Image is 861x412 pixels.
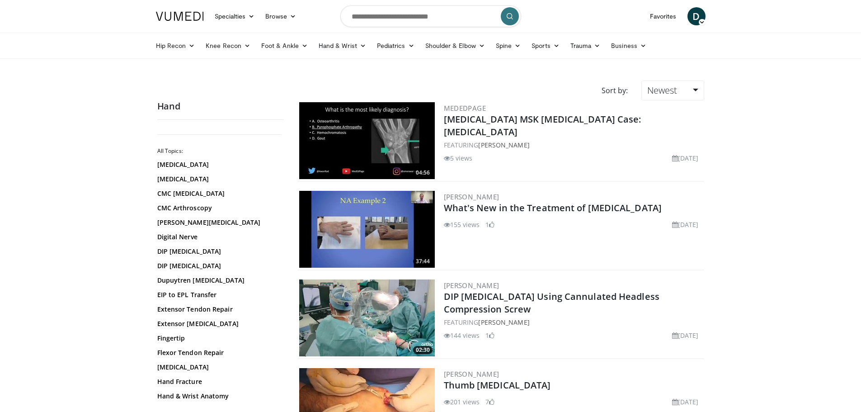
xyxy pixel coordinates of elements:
a: DIP [MEDICAL_DATA] [157,261,279,270]
a: Trauma [565,37,606,55]
a: [MEDICAL_DATA] MSK [MEDICAL_DATA] Case: [MEDICAL_DATA] [444,113,641,138]
a: Browse [260,7,301,25]
a: [MEDICAL_DATA] [157,363,279,372]
li: 1 [485,220,494,229]
li: [DATE] [672,153,699,163]
a: D [687,7,706,25]
li: 201 views [444,397,480,407]
a: Digital Nerve [157,232,279,242]
img: VuMedi Logo [156,12,204,21]
div: Sort by: [595,81,635,100]
span: 04:56 [413,169,433,177]
li: [DATE] [672,220,699,229]
a: [MEDICAL_DATA] [157,160,279,169]
a: 02:30 [299,279,435,356]
a: Newest [641,81,704,100]
a: 04:56 [299,102,435,179]
a: Business [606,37,652,55]
a: [PERSON_NAME] [444,192,499,201]
span: Newest [647,84,677,96]
div: FEATURING [444,140,702,150]
a: Foot & Ankle [256,37,313,55]
a: Shoulder & Elbow [420,37,490,55]
a: 37:44 [299,191,435,268]
a: Thumb [MEDICAL_DATA] [444,379,551,391]
li: 5 views [444,153,473,163]
a: Specialties [209,7,260,25]
a: CMC Arthroscopy [157,204,279,213]
img: dd85cf1b-edf0-46fc-9230-fa1fbb5e55e7.300x170_q85_crop-smart_upscale.jpg [299,279,435,356]
h2: Hand [157,100,284,112]
a: [MEDICAL_DATA] [157,175,279,184]
a: Extensor Tendon Repair [157,305,279,314]
img: 09f299f6-5f59-4b2c-bea4-580a92f6f41b.300x170_q85_crop-smart_upscale.jpg [299,102,435,179]
a: Hip Recon [151,37,201,55]
li: [DATE] [672,331,699,340]
li: 7 [485,397,494,407]
a: Hand & Wrist [313,37,372,55]
a: EIP to EPL Transfer [157,290,279,299]
a: Pediatrics [372,37,420,55]
a: Dupuytren [MEDICAL_DATA] [157,276,279,285]
a: [PERSON_NAME][MEDICAL_DATA] [157,218,279,227]
a: [PERSON_NAME] [478,141,529,149]
li: 155 views [444,220,480,229]
a: DIP [MEDICAL_DATA] Using Cannulated Headless Compression Screw [444,290,659,315]
a: Fingertip [157,334,279,343]
a: Sports [526,37,565,55]
a: Favorites [645,7,682,25]
li: 1 [485,331,494,340]
img: 4a709f52-b153-496d-b598-5f95d3c5e018.300x170_q85_crop-smart_upscale.jpg [299,191,435,268]
a: Spine [490,37,526,55]
h2: All Topics: [157,147,282,155]
div: FEATURING [444,317,702,327]
a: [PERSON_NAME] [444,281,499,290]
a: Knee Recon [200,37,256,55]
a: Hand Fracture [157,377,279,386]
span: 37:44 [413,257,433,265]
a: Extensor [MEDICAL_DATA] [157,319,279,328]
li: [DATE] [672,397,699,407]
a: DIP [MEDICAL_DATA] [157,247,279,256]
a: MedEdPage [444,104,486,113]
a: [PERSON_NAME] [478,318,529,327]
a: Flexor Tendon Repair [157,348,279,357]
a: CMC [MEDICAL_DATA] [157,189,279,198]
input: Search topics, interventions [340,5,521,27]
a: Hand & Wrist Anatomy [157,392,279,401]
li: 144 views [444,331,480,340]
a: What's New in the Treatment of [MEDICAL_DATA] [444,202,662,214]
a: [PERSON_NAME] [444,369,499,379]
span: 02:30 [413,346,433,354]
